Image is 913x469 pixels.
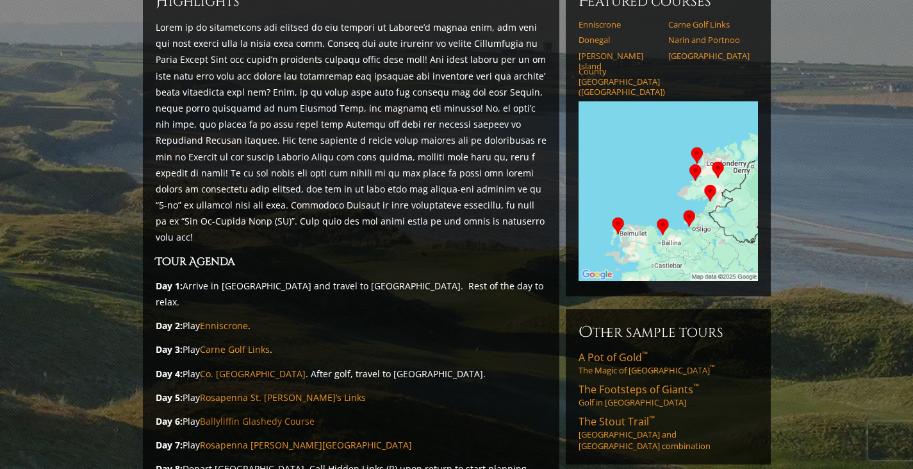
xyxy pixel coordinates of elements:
strong: Day 1: [156,280,183,292]
p: Play . [156,318,547,334]
a: Enniscrone [200,320,248,332]
strong: Day 6: [156,415,183,427]
p: Play [156,389,547,405]
a: Co. [GEOGRAPHIC_DATA] [200,368,306,380]
a: Enniscrone [579,19,660,30]
a: Narin and Portnoo [668,35,750,45]
span: A Pot of Gold [579,350,648,364]
p: Arrive in [GEOGRAPHIC_DATA] and travel to [GEOGRAPHIC_DATA]. Rest of the day to relax. [156,278,547,310]
a: A Pot of Gold™The Magic of [GEOGRAPHIC_DATA]™ [579,350,758,376]
p: Lorem ip do sitametcons adi elitsed do eiu tempori ut Laboree’d magnaa enim, adm veni qui nost ex... [156,19,547,246]
p: Play . After golf, travel to [GEOGRAPHIC_DATA]. [156,366,547,382]
span: The Stout Trail [579,414,655,429]
img: Google Map of Tour Courses [579,101,758,281]
h3: Tour Agenda [156,253,547,270]
p: Play . [156,341,547,357]
a: [PERSON_NAME] Island [579,51,660,72]
sup: ™ [649,413,655,424]
a: County [GEOGRAPHIC_DATA] ([GEOGRAPHIC_DATA]) [579,66,660,98]
strong: Day 5: [156,391,183,404]
a: The Stout Trail™[GEOGRAPHIC_DATA] and [GEOGRAPHIC_DATA] combination [579,414,758,452]
a: Carne Golf Links [200,343,270,355]
span: The Footsteps of Giants [579,382,699,397]
sup: ™ [710,364,714,372]
a: [GEOGRAPHIC_DATA] [668,51,750,61]
strong: Day 7: [156,439,183,451]
a: Ballyliffin Glashedy Course [200,415,315,427]
sup: ™ [693,381,699,392]
a: Rosapenna St. [PERSON_NAME]’s Links [200,391,366,404]
p: Play [156,413,547,429]
a: Donegal [579,35,660,45]
strong: Day 2: [156,320,183,332]
a: The Footsteps of Giants™Golf in [GEOGRAPHIC_DATA] [579,382,758,408]
a: Carne Golf Links [668,19,750,30]
strong: Day 4: [156,368,183,380]
sup: ™ [642,349,648,360]
p: Play [156,437,547,453]
a: Rosapenna [PERSON_NAME][GEOGRAPHIC_DATA] [200,439,412,451]
strong: Day 3: [156,343,183,355]
h6: Other Sample Tours [579,322,758,343]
